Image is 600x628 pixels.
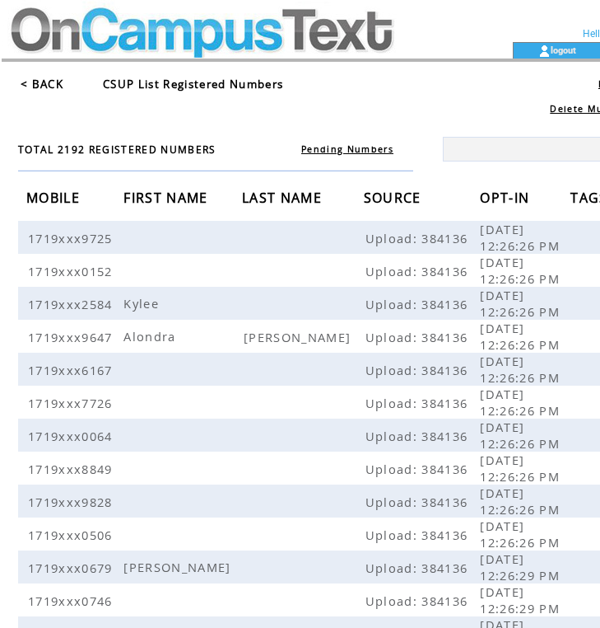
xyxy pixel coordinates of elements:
span: 1719xxx0506 [28,527,117,543]
span: Upload: 384136 [365,593,472,609]
span: Upload: 384136 [365,395,472,411]
span: CSUP List Registered Numbers [103,77,283,91]
span: LAST NAME [242,185,326,215]
span: 1719xxx2584 [28,296,117,312]
span: [DATE] 12:26:29 PM [480,583,564,616]
span: [DATE] 12:26:26 PM [480,485,564,518]
span: 1719xxx6167 [28,362,117,378]
span: 1719xxx0679 [28,560,117,576]
span: Upload: 384136 [365,230,472,246]
span: [DATE] 12:26:26 PM [480,287,564,320]
span: 1719xxx9725 [28,230,117,246]
a: LAST NAME [242,192,326,202]
span: SOURCE [364,185,426,215]
span: 1719xxx9828 [28,494,117,510]
a: Pending Numbers [301,143,393,155]
span: Upload: 384136 [365,560,472,576]
span: [PERSON_NAME] [123,559,235,575]
span: Upload: 384136 [365,362,472,378]
span: Kylee [123,295,163,312]
span: 1719xxx0152 [28,263,117,279]
span: Upload: 384136 [365,263,472,279]
a: SOURCE [364,192,426,202]
span: [PERSON_NAME] [244,329,355,345]
span: [DATE] 12:26:26 PM [480,353,564,386]
span: [DATE] 12:26:26 PM [480,254,564,287]
span: [DATE] 12:26:26 PM [480,518,564,551]
span: FIRST NAME [123,185,212,215]
span: [DATE] 12:26:29 PM [480,551,564,583]
span: [DATE] 12:26:26 PM [480,419,564,452]
img: account_icon.gif [538,45,551,58]
span: 1719xxx0064 [28,428,117,444]
span: 1719xxx8849 [28,461,117,477]
a: FIRST NAME [123,192,212,202]
span: MOBILE [26,185,84,215]
span: 1719xxx9647 [28,329,117,345]
a: < BACK [21,77,63,91]
span: Upload: 384136 [365,428,472,444]
span: 1719xxx0746 [28,593,117,609]
span: 1719xxx7726 [28,395,117,411]
span: [DATE] 12:26:26 PM [480,452,564,485]
span: [DATE] 12:26:26 PM [480,320,564,353]
a: MOBILE [26,192,84,202]
span: [DATE] 12:26:26 PM [480,221,564,254]
span: Alondra [123,328,179,344]
span: Upload: 384136 [365,329,472,345]
span: Upload: 384136 [365,296,472,312]
span: Upload: 384136 [365,527,472,543]
span: Upload: 384136 [365,494,472,510]
span: Upload: 384136 [365,461,472,477]
a: OPT-IN [480,192,533,202]
span: [DATE] 12:26:26 PM [480,386,564,419]
span: TOTAL 2192 REGISTERED NUMBERS [18,143,216,157]
a: logout [551,45,576,55]
span: OPT-IN [480,185,533,215]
